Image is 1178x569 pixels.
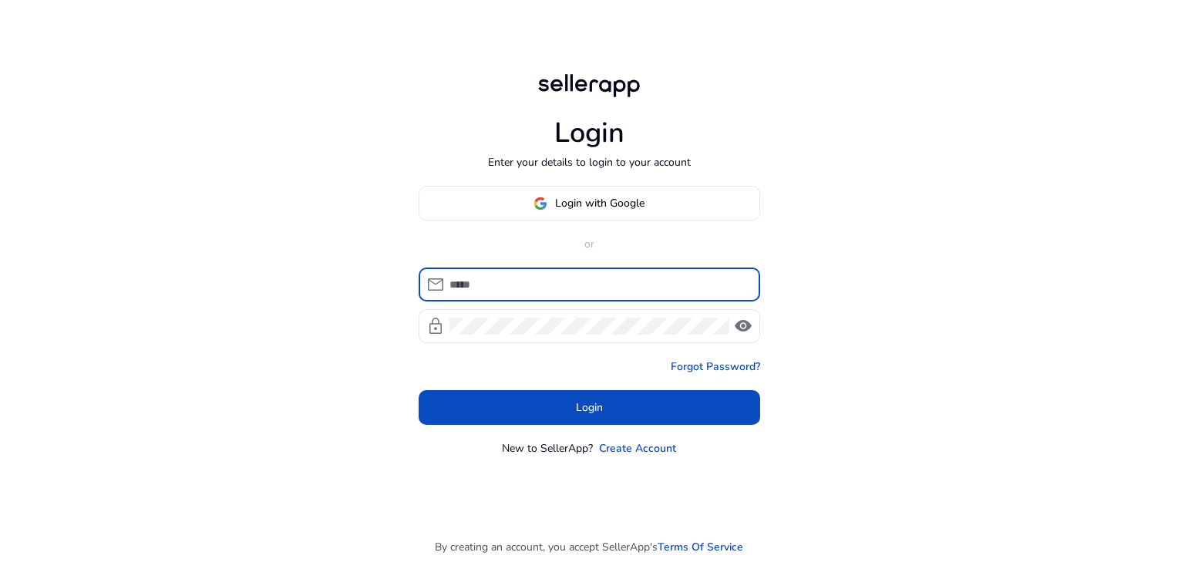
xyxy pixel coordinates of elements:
[426,275,445,294] span: mail
[419,186,760,221] button: Login with Google
[488,154,691,170] p: Enter your details to login to your account
[555,195,645,211] span: Login with Google
[502,440,593,456] p: New to SellerApp?
[554,116,624,150] h1: Login
[533,197,547,210] img: google-logo.svg
[419,236,760,252] p: or
[426,317,445,335] span: lock
[576,399,603,416] span: Login
[419,390,760,425] button: Login
[599,440,676,456] a: Create Account
[671,359,760,375] a: Forgot Password?
[658,539,743,555] a: Terms Of Service
[734,317,752,335] span: visibility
